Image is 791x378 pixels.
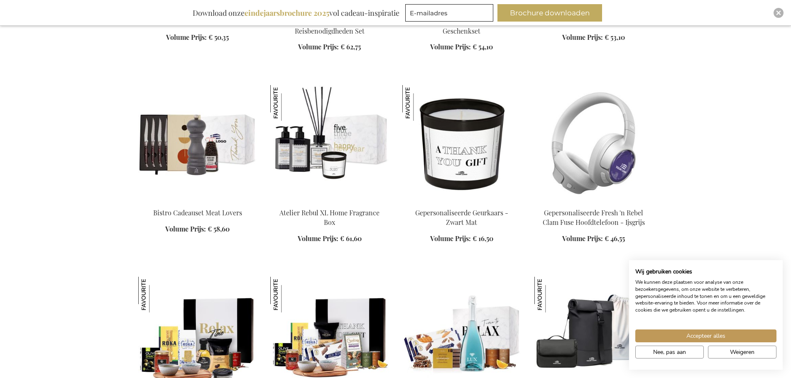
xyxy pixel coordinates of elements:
h2: Wij gebruiken cookies [635,268,776,276]
img: Atelier Rebul XL Home Fragrance Box [270,85,306,121]
a: Volume Prijs: € 54,10 [430,42,493,52]
span: Nee, pas aan [653,348,686,356]
span: € 62,75 [340,42,361,51]
button: Brochure downloaden [497,4,602,22]
a: Volume Prijs: € 50,35 [166,33,229,42]
span: € 58,60 [208,224,230,233]
span: € 46,55 [605,234,625,243]
button: Alle cookies weigeren [708,346,776,358]
a: Atelier Rebul XL Home Fragrance Box Atelier Rebul XL Home Fragrance Box [270,198,389,206]
span: € 53,10 [605,33,625,41]
b: eindejaarsbrochure 2025 [245,8,329,18]
p: We kunnen deze plaatsen voor analyse van onze bezoekersgegevens, om onze website te verbeteren, g... [635,279,776,314]
span: Volume Prijs: [298,42,339,51]
button: Accepteer alle cookies [635,329,776,342]
button: Pas cookie voorkeuren aan [635,346,704,358]
a: Volume Prijs: € 16,50 [430,234,493,244]
img: Bistro Cadeauset Meat Lovers [138,85,257,201]
img: Atelier Rebul XL Home Fragrance Box [270,85,389,201]
a: Gepersonaliseerde Geurkaars - Zwart Mat [415,208,508,227]
a: Ontspannen & Opladen Geschenkset [426,17,497,35]
a: Volume Prijs: € 61,60 [298,234,362,244]
a: Personalised Fresh 'n Rebel Clam Fuse Headphone - Ice Grey [534,198,653,206]
a: HydrOrganised Reisbenodigdheden Set [295,17,365,35]
img: Close [776,10,781,15]
span: Volume Prijs: [298,234,338,243]
img: Baltimore Fiets Reisset [534,277,570,312]
span: Volume Prijs: [165,224,206,233]
a: Atelier Rebul XL Home Fragrance Box [279,208,380,227]
a: Volume Prijs: € 46,55 [562,234,625,244]
span: Volume Prijs: [562,234,603,243]
img: Personalised Scented Candle - Black Matt [402,85,521,201]
a: Volume Prijs: € 62,75 [298,42,361,52]
a: Bistro Cadeauset Meat Lovers [138,198,257,206]
span: Volume Prijs: [430,234,471,243]
span: € 50,35 [208,33,229,41]
a: Gepersonaliseerde Fresh 'n Rebel Clam Fuse Hoofdtelefoon - Ijsgrijs [543,208,645,227]
a: Bistro Cadeauset Meat Lovers [153,208,242,217]
input: E-mailadres [405,4,493,22]
span: € 54,10 [473,42,493,51]
div: Close [774,8,784,18]
form: marketing offers and promotions [405,4,496,24]
a: Personalised Scented Candle - Black Matt Gepersonaliseerde Geurkaars - Zwart Mat [402,198,521,206]
span: Volume Prijs: [562,33,603,41]
div: Download onze vol cadeau-inspiratie [189,4,403,22]
span: Volume Prijs: [166,33,207,41]
img: Personalised Fresh 'n Rebel Clam Fuse Headphone - Ice Grey [534,85,653,201]
span: € 16,50 [473,234,493,243]
a: Volume Prijs: € 58,60 [165,224,230,234]
img: Prestige Gourmet Box [270,277,306,312]
a: Volume Prijs: € 53,10 [562,33,625,42]
span: € 61,60 [340,234,362,243]
span: Volume Prijs: [430,42,471,51]
img: Gepersonaliseerde Geurkaars - Zwart Mat [402,85,438,121]
img: Deluxe Gourmet Box [138,277,174,312]
span: Accepteer alles [686,332,725,340]
span: Weigeren [730,348,754,356]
